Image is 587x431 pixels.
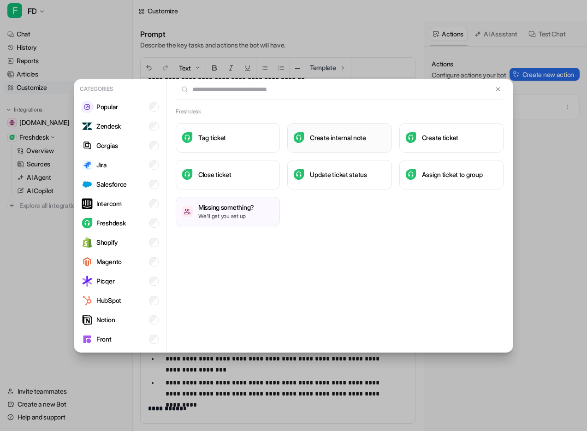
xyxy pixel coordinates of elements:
h3: Assign ticket to group [422,170,483,179]
p: Gorgias [96,141,118,150]
p: Shopify [96,237,118,247]
h3: Create internal note [310,133,366,142]
h3: Tag ticket [198,133,226,142]
p: Categories [78,83,162,95]
button: Close ticketClose ticket [176,160,280,189]
button: Update ticket statusUpdate ticket status [287,160,391,189]
button: Assign ticket to groupAssign ticket to group [399,160,504,189]
h3: Create ticket [422,133,458,142]
img: Update ticket status [293,169,304,180]
button: /missing-somethingMissing something?We'll get you set up [176,197,280,226]
h3: Update ticket status [310,170,367,179]
p: We'll get you set up [198,212,254,220]
p: Freshdesk [96,218,125,228]
button: Create ticketCreate ticket [399,123,504,153]
p: HubSpot [96,295,121,305]
img: Create internal note [293,132,304,143]
img: Tag ticket [182,132,193,143]
p: Zendesk [96,121,121,131]
p: Salesforce [96,179,127,189]
p: Picqer [96,276,114,286]
p: Notion [96,315,115,325]
h3: Missing something? [198,202,254,212]
img: Assign ticket to group [405,169,416,180]
p: Jira [96,160,107,170]
img: /missing-something [182,206,193,217]
p: Front [96,334,112,344]
button: Tag ticketTag ticket [176,123,280,153]
h2: Freshdesk [176,107,201,116]
h3: Close ticket [198,170,231,179]
img: Create ticket [405,132,416,143]
img: Close ticket [182,169,193,180]
p: Magento [96,257,122,266]
p: Intercom [96,199,122,208]
button: Create internal noteCreate internal note [287,123,391,153]
p: Popular [96,102,118,112]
